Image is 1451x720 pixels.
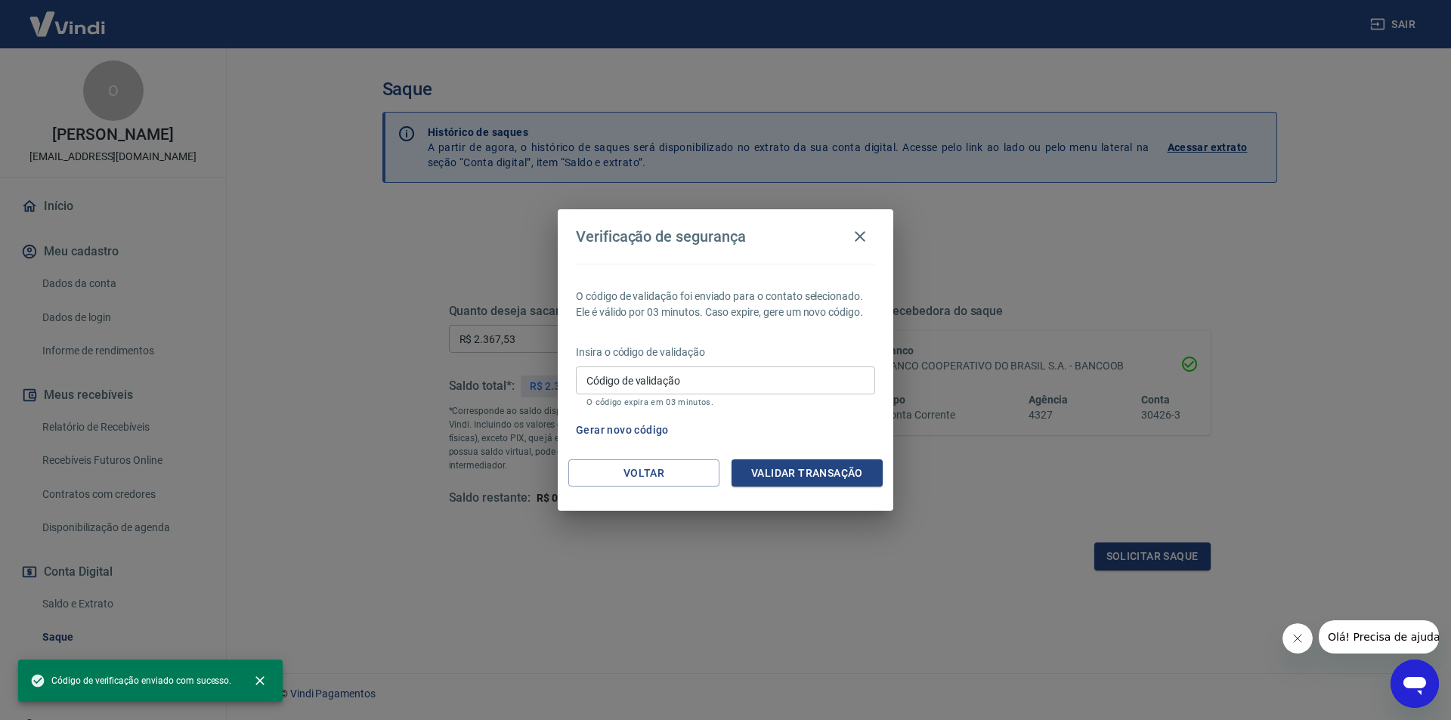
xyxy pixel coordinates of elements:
p: Insira o código de validação [576,345,875,360]
iframe: Botão para abrir a janela de mensagens [1391,660,1439,708]
span: Olá! Precisa de ajuda? [9,11,127,23]
span: Código de verificação enviado com sucesso. [30,673,231,688]
button: Gerar novo código [570,416,675,444]
iframe: Mensagem da empresa [1319,620,1439,654]
p: O código de validação foi enviado para o contato selecionado. Ele é válido por 03 minutos. Caso e... [576,289,875,320]
p: O código expira em 03 minutos. [586,397,865,407]
button: Validar transação [732,459,883,487]
button: close [243,664,277,697]
iframe: Fechar mensagem [1282,623,1313,654]
button: Voltar [568,459,719,487]
h4: Verificação de segurança [576,227,746,246]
